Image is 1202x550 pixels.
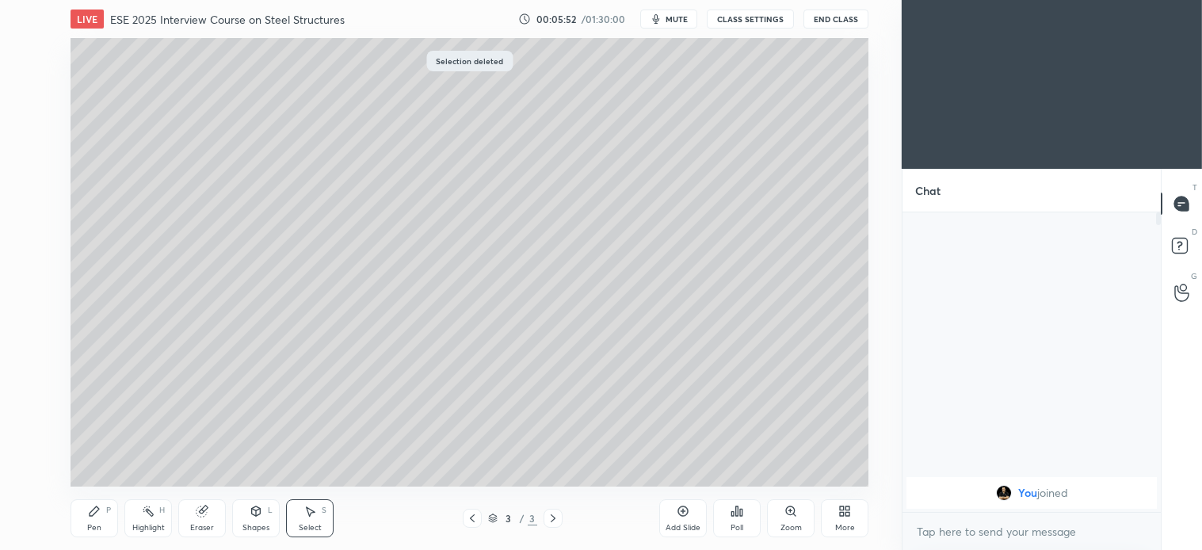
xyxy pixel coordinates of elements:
p: D [1192,226,1197,238]
span: You [1017,487,1036,499]
h4: ESE 2025 Interview Course on Steel Structures [110,12,345,27]
div: Highlight [132,524,165,532]
div: LIVE [71,10,104,29]
p: Selection deleted [436,57,503,65]
div: P [106,506,111,514]
div: L [268,506,273,514]
div: Select [299,524,322,532]
div: Eraser [190,524,214,532]
div: Zoom [780,524,802,532]
span: mute [666,13,688,25]
div: Shapes [242,524,269,532]
div: 3 [528,511,537,525]
div: H [159,506,165,514]
p: T [1192,181,1197,193]
p: Chat [902,170,953,212]
div: grid [902,474,1161,512]
div: Poll [731,524,743,532]
div: S [322,506,326,514]
span: joined [1036,487,1067,499]
button: CLASS SETTINGS [707,10,794,29]
div: / [520,514,525,523]
img: 8ba2db41279241c68bfad93131dcbbfe.jpg [995,485,1011,501]
div: More [835,524,855,532]
button: mute [640,10,697,29]
button: End Class [803,10,868,29]
div: Add Slide [666,524,700,532]
div: 3 [501,514,517,523]
p: G [1191,270,1197,282]
div: Pen [87,524,101,532]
